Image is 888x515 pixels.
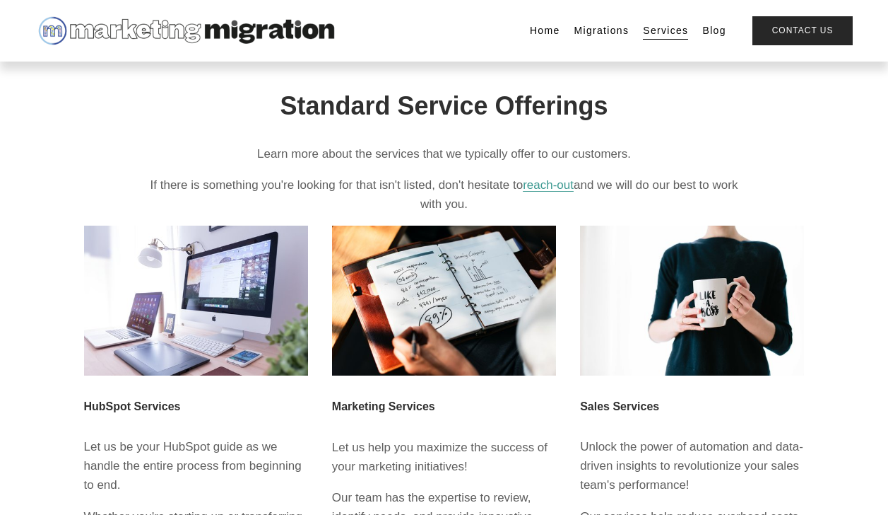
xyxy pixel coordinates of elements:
[84,437,308,495] p: Let us be your HubSpot guide as we handle the entire process from beginning to end.
[580,437,804,495] p: Unlock the power of automation and data-driven insights to revolutionize your sales team's perfor...
[332,400,556,413] h3: Marketing Services
[580,400,804,413] h3: Sales Services
[752,16,852,45] a: Contact Us
[643,21,688,40] a: Services
[35,13,336,48] img: Marketing Migration
[703,21,726,40] a: Blog
[84,400,308,413] h3: HubSpot Services
[332,438,556,476] p: Let us help you maximize the success of your marketing initiatives!
[146,144,742,163] p: Learn more about the services that we typically offer to our customers.
[146,175,742,214] p: If there is something you're looking for that isn't listed, don't hesitate to and we will do our ...
[574,21,629,40] a: Migrations
[523,178,574,192] a: reach-out
[530,21,560,40] a: Home
[146,91,742,120] h1: Standard Service Offerings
